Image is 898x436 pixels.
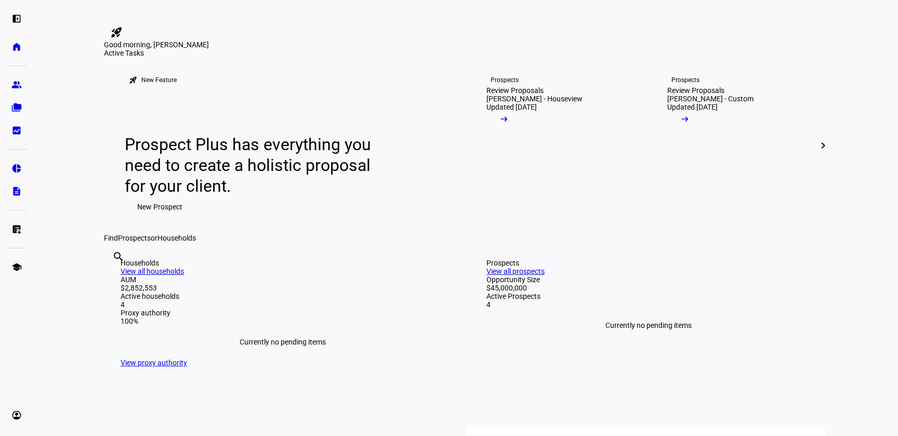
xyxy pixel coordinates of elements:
div: 4 [121,300,445,309]
a: bid_landscape [6,120,27,141]
div: Active Prospects [486,292,811,300]
mat-icon: arrow_right_alt [499,114,509,124]
eth-mat-symbol: home [11,42,22,52]
input: Enter name of prospect or household [112,265,114,277]
span: Prospects [118,234,151,242]
a: description [6,181,27,202]
eth-mat-symbol: folder_copy [11,102,22,113]
a: ProspectsReview Proposals[PERSON_NAME] - CustomUpdated [DATE] [651,57,823,234]
div: [PERSON_NAME] - Custom [667,95,754,103]
eth-mat-symbol: pie_chart [11,163,22,174]
div: 4 [486,300,811,309]
mat-icon: chevron_right [817,139,829,152]
eth-mat-symbol: description [11,186,22,196]
a: home [6,36,27,57]
div: Active Tasks [104,49,827,57]
a: ProspectsReview Proposals[PERSON_NAME] - HouseviewUpdated [DATE] [470,57,642,234]
div: Prospect Plus has everything you need to create a holistic proposal for your client. [125,134,381,196]
div: Opportunity Size [486,275,811,284]
mat-icon: arrow_right_alt [680,114,690,124]
div: 100% [121,317,445,325]
div: Households [121,259,445,267]
div: AUM [121,275,445,284]
div: Prospects [671,76,699,84]
div: New Feature [141,76,177,84]
eth-mat-symbol: group [11,80,22,90]
span: Households [157,234,196,242]
a: pie_chart [6,158,27,179]
eth-mat-symbol: school [11,262,22,272]
div: Proxy authority [121,309,445,317]
div: Find or [104,234,827,242]
div: Prospects [491,76,519,84]
div: Updated [DATE] [486,103,537,111]
a: folder_copy [6,97,27,118]
a: group [6,74,27,95]
div: Currently no pending items [486,309,811,342]
div: Review Proposals [486,86,544,95]
mat-icon: rocket_launch [129,76,137,84]
mat-icon: search [112,250,125,263]
eth-mat-symbol: list_alt_add [11,224,22,234]
div: $45,000,000 [486,284,811,292]
div: Review Proposals [667,86,724,95]
mat-icon: rocket_launch [110,26,123,38]
eth-mat-symbol: bid_landscape [11,125,22,136]
a: View all households [121,267,184,275]
div: Good morning, [PERSON_NAME] [104,41,827,49]
div: Updated [DATE] [667,103,718,111]
a: View proxy authority [121,359,187,367]
span: New Prospect [137,196,182,217]
eth-mat-symbol: left_panel_open [11,14,22,24]
div: Prospects [486,259,811,267]
eth-mat-symbol: account_circle [11,410,22,420]
a: View all prospects [486,267,545,275]
div: [PERSON_NAME] - Houseview [486,95,583,103]
div: Active households [121,292,445,300]
div: Currently no pending items [121,325,445,359]
div: $2,852,553 [121,284,445,292]
button: New Prospect [125,196,195,217]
